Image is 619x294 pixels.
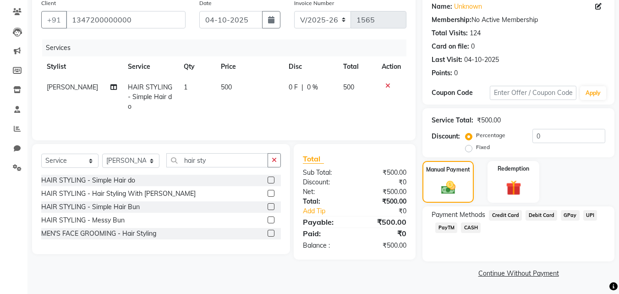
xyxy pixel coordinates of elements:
[289,83,298,92] span: 0 F
[432,116,473,125] div: Service Total:
[476,131,505,139] label: Percentage
[432,132,460,141] div: Discount:
[454,68,458,78] div: 0
[122,56,178,77] th: Service
[461,222,481,233] span: CASH
[301,83,303,92] span: |
[355,187,413,197] div: ₹500.00
[432,2,452,11] div: Name:
[355,228,413,239] div: ₹0
[432,88,489,98] div: Coupon Code
[432,15,605,25] div: No Active Membership
[296,228,355,239] div: Paid:
[426,166,470,174] label: Manual Payment
[583,210,597,221] span: UPI
[501,178,526,197] img: _gift.svg
[296,241,355,250] div: Balance :
[41,56,122,77] th: Stylist
[221,83,232,91] span: 500
[184,83,187,91] span: 1
[476,143,490,151] label: Fixed
[47,83,98,91] span: [PERSON_NAME]
[283,56,338,77] th: Disc
[343,83,354,91] span: 500
[41,216,125,225] div: HAIR STYLING - Messy Bun
[580,86,606,100] button: Apply
[66,11,186,28] input: Search by Name/Mobile/Email/Code
[41,229,156,239] div: MEN'S FACE GROOMING - Hair Styling
[435,222,457,233] span: PayTM
[307,83,318,92] span: 0 %
[464,55,499,65] div: 04-10-2025
[41,189,196,199] div: HAIR STYLING - Hair Styling With [PERSON_NAME]
[561,210,580,221] span: GPay
[296,216,355,227] div: Payable:
[432,42,469,51] div: Card on file:
[355,178,413,187] div: ₹0
[437,179,460,196] img: _cash.svg
[178,56,215,77] th: Qty
[42,39,413,56] div: Services
[303,154,324,164] span: Total
[477,116,501,125] div: ₹500.00
[41,176,135,185] div: HAIR STYLING - Simple Hair do
[41,202,140,212] div: HAIR STYLING - Simple Hair Bun
[365,206,414,216] div: ₹0
[424,269,613,278] a: Continue Without Payment
[338,56,377,77] th: Total
[296,168,355,178] div: Sub Total:
[432,68,452,78] div: Points:
[296,206,364,216] a: Add Tip
[215,56,283,77] th: Price
[296,197,355,206] div: Total:
[490,86,576,100] input: Enter Offer / Coupon Code
[498,165,529,173] label: Redemption
[432,55,462,65] div: Last Visit:
[355,216,413,227] div: ₹500.00
[41,11,67,28] button: +91
[355,197,413,206] div: ₹500.00
[355,168,413,178] div: ₹500.00
[432,15,471,25] div: Membership:
[355,241,413,250] div: ₹500.00
[432,28,468,38] div: Total Visits:
[470,28,481,38] div: 124
[376,56,406,77] th: Action
[471,42,475,51] div: 0
[489,210,522,221] span: Credit Card
[296,178,355,187] div: Discount:
[296,187,355,197] div: Net:
[454,2,482,11] a: Unknown
[432,210,485,220] span: Payment Methods
[526,210,557,221] span: Debit Card
[128,83,172,111] span: HAIR STYLING - Simple Hair do
[166,153,268,167] input: Search or Scan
